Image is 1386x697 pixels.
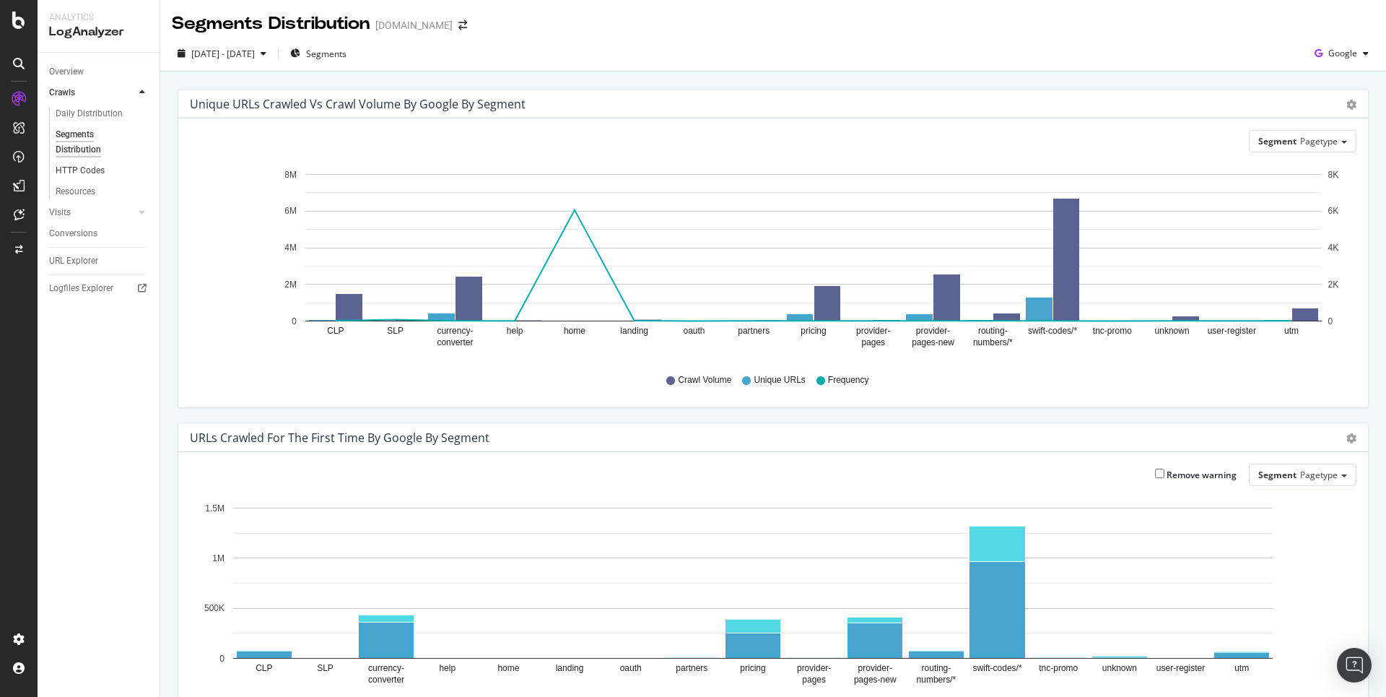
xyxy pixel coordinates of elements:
text: SLP [387,326,404,337]
span: Crawl Volume [678,374,731,386]
text: 8M [284,170,297,180]
div: HTTP Codes [56,163,105,178]
text: 6K [1328,207,1339,217]
text: oauth [620,664,642,674]
text: currency- [368,664,404,674]
text: landing [620,326,648,337]
text: 8K [1328,170,1339,180]
span: Frequency [828,374,869,386]
div: Segments Distribution [56,127,136,157]
a: Resources [56,184,149,199]
text: partners [738,326,770,337]
text: 4M [284,243,297,254]
a: Crawls [49,85,135,100]
label: Remove warning [1155,469,1237,481]
text: CLP [327,326,344,337]
text: provider- [858,664,892,674]
a: URL Explorer [49,254,149,269]
div: Visits [49,205,71,220]
text: 0 [219,654,225,664]
span: Google [1328,47,1357,59]
div: Analytics [49,12,148,24]
div: Logfiles Explorer [49,281,113,296]
div: Segments Distribution [172,12,370,36]
text: home [497,664,519,674]
text: pages [861,338,885,348]
button: [DATE] - [DATE] [172,42,272,65]
text: converter [437,338,473,348]
text: pages-new [854,675,897,685]
div: URLs Crawled for the First Time by google by Segment [190,430,489,445]
span: Segment [1258,135,1296,147]
div: Conversions [49,226,97,241]
div: arrow-right-arrow-left [458,20,467,30]
div: [DOMAIN_NAME] [375,18,453,33]
text: pricing [740,664,765,674]
a: Segments Distribution [56,127,149,157]
a: Logfiles Explorer [49,281,149,296]
text: numbers/* [973,338,1013,348]
div: gear [1346,100,1356,110]
text: 2K [1328,280,1339,290]
text: pages-new [912,338,954,348]
text: help [507,326,523,337]
text: 2M [284,280,297,290]
svg: A chart. [190,164,1345,360]
a: Visits [49,205,135,220]
text: landing [556,664,584,674]
a: HTTP Codes [56,163,149,178]
text: CLP [256,664,272,674]
div: gear [1346,433,1356,443]
text: utm [1284,326,1299,337]
svg: A chart. [190,498,1345,694]
text: partners [676,664,707,674]
button: Segments [284,42,352,65]
text: utm [1234,664,1249,674]
text: provider- [916,326,950,337]
text: oauth [683,326,705,337]
a: Conversions [49,226,149,241]
text: tnc-promo [1039,664,1078,674]
text: pages [802,675,826,685]
text: 1M [212,553,225,563]
div: Daily Distribution [56,106,123,121]
text: routing- [922,664,951,674]
text: routing- [978,326,1008,337]
text: converter [368,675,404,685]
div: URL Explorer [49,254,98,269]
text: 500K [204,604,225,614]
text: tnc-promo [1093,326,1132,337]
text: user-register [1156,664,1205,674]
text: pricing [801,326,826,337]
div: Crawls [49,85,75,100]
text: swift-codes/* [1028,326,1077,337]
text: help [439,664,456,674]
text: 0 [1328,316,1333,326]
text: 6M [284,207,297,217]
div: Overview [49,64,84,79]
text: SLP [317,664,334,674]
span: Pagetype [1300,135,1338,147]
div: Unique URLs Crawled vs Crawl Volume by google by Segment [190,97,526,111]
text: provider- [797,664,831,674]
text: 0 [292,316,297,326]
input: Remove warning [1155,469,1164,478]
div: Resources [56,184,95,199]
text: swift-codes/* [973,664,1022,674]
div: LogAnalyzer [49,24,148,40]
text: user-register [1208,326,1256,337]
a: Overview [49,64,149,79]
span: Pagetype [1300,469,1338,481]
text: 1.5M [205,503,225,514]
text: unknown [1102,664,1137,674]
span: Unique URLs [754,374,805,386]
text: numbers/* [917,675,956,685]
text: provider- [856,326,890,337]
button: Google [1309,42,1374,65]
text: unknown [1155,326,1190,337]
text: 4K [1328,243,1339,254]
span: [DATE] - [DATE] [191,48,255,60]
span: Segments [306,48,346,60]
